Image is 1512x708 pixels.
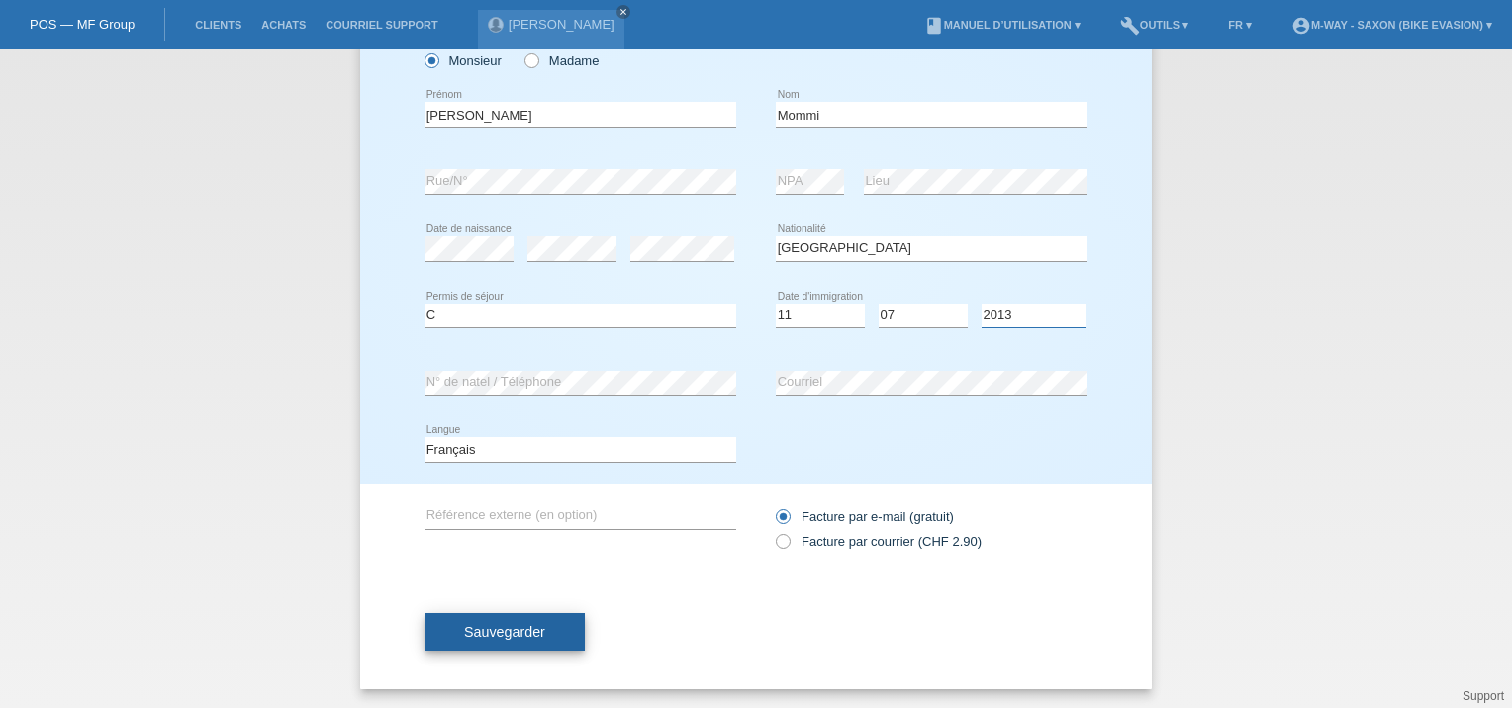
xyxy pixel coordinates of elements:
i: close [618,7,628,17]
a: Clients [185,19,251,31]
i: account_circle [1291,16,1311,36]
a: account_circlem-way - Saxon (Bike Evasion) ▾ [1281,19,1502,31]
input: Facture par courrier (CHF 2.90) [776,534,789,559]
i: book [924,16,944,36]
a: POS — MF Group [30,17,135,32]
button: Sauvegarder [425,613,585,651]
a: buildOutils ▾ [1110,19,1198,31]
a: bookManuel d’utilisation ▾ [914,19,1090,31]
input: Facture par e-mail (gratuit) [776,509,789,534]
label: Monsieur [425,53,502,68]
i: build [1120,16,1140,36]
label: Madame [524,53,599,68]
a: FR ▾ [1218,19,1262,31]
a: close [616,5,630,19]
a: [PERSON_NAME] [509,17,614,32]
a: Courriel Support [316,19,447,31]
span: Sauvegarder [464,624,545,640]
label: Facture par e-mail (gratuit) [776,509,954,524]
input: Monsieur [425,53,437,66]
label: Facture par courrier (CHF 2.90) [776,534,982,549]
a: Support [1463,689,1504,703]
input: Madame [524,53,537,66]
a: Achats [251,19,316,31]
